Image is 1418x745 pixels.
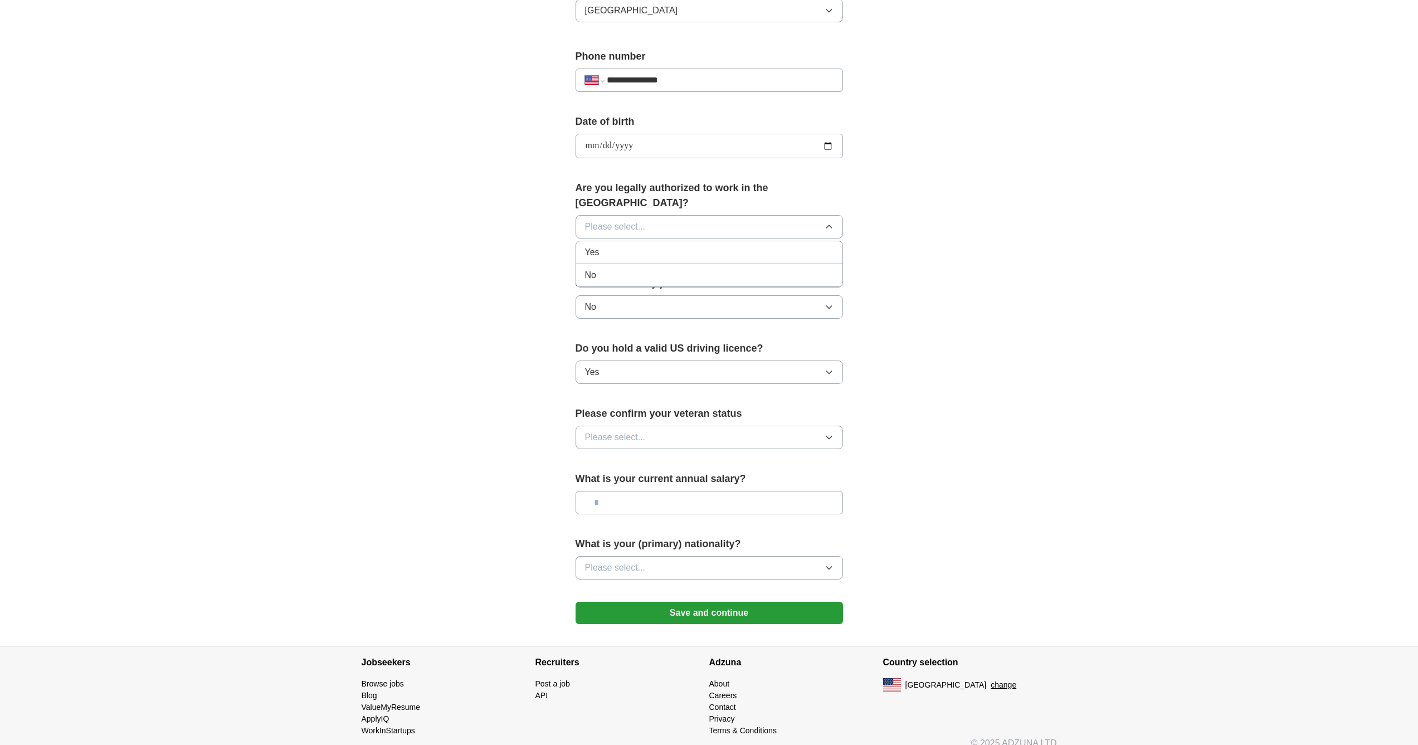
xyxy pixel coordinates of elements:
[883,647,1057,678] h4: Country selection
[709,714,735,723] a: Privacy
[585,366,600,379] span: Yes
[883,678,901,692] img: US flag
[362,691,377,700] a: Blog
[905,679,987,691] span: [GEOGRAPHIC_DATA]
[709,679,730,688] a: About
[576,341,843,356] label: Do you hold a valid US driving licence?
[585,431,646,444] span: Please select...
[576,537,843,552] label: What is your (primary) nationality?
[709,691,737,700] a: Careers
[535,679,570,688] a: Post a job
[576,406,843,421] label: Please confirm your veteran status
[585,4,678,17] span: [GEOGRAPHIC_DATA]
[576,556,843,580] button: Please select...
[991,679,1016,691] button: change
[362,714,389,723] a: ApplyIQ
[576,215,843,238] button: Please select...
[709,726,777,735] a: Terms & Conditions
[585,269,596,282] span: No
[576,471,843,486] label: What is your current annual salary?
[362,726,415,735] a: WorkInStartups
[576,49,843,64] label: Phone number
[576,295,843,319] button: No
[585,561,646,574] span: Please select...
[576,602,843,624] button: Save and continue
[576,181,843,211] label: Are you legally authorized to work in the [GEOGRAPHIC_DATA]?
[576,114,843,129] label: Date of birth
[535,691,548,700] a: API
[709,703,736,712] a: Contact
[576,361,843,384] button: Yes
[362,703,421,712] a: ValueMyResume
[576,426,843,449] button: Please select...
[585,300,596,314] span: No
[585,246,600,259] span: Yes
[362,679,404,688] a: Browse jobs
[585,220,646,233] span: Please select...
